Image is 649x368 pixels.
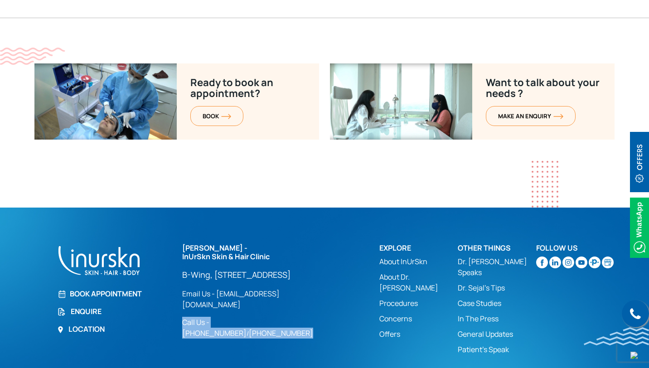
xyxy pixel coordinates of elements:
[330,63,472,140] img: Ready-to-book
[458,344,536,355] a: Patient’s Speak
[458,282,536,293] a: Dr. Sejal's Tips
[536,257,548,268] img: facebook
[498,112,563,120] span: MAKE AN enquiry
[57,307,66,316] img: Enquire
[584,327,649,345] img: bluewave
[57,288,171,299] a: Book Appointment
[630,132,649,192] img: offerBt
[576,257,587,268] img: youtube
[182,288,332,310] a: Email Us - [EMAIL_ADDRESS][DOMAIN_NAME]
[379,329,458,339] a: Offers
[458,298,536,309] a: Case Studies
[562,257,574,268] img: instagram
[553,114,563,119] img: orange-arrow
[602,257,614,268] img: Skin-and-Hair-Clinic
[182,317,247,338] a: Call Us - [PHONE_NUMBER]
[190,77,305,99] p: Ready to book an appointment?
[379,244,458,252] h2: Explore
[549,257,561,268] img: linkedin
[458,244,536,252] h2: Other Things
[458,313,536,324] a: In The Press
[379,313,458,324] a: Concerns
[182,269,332,280] a: B-Wing, [STREET_ADDRESS]
[57,306,171,317] a: Enquire
[57,290,65,298] img: Book Appointment
[486,106,576,126] a: MAKE AN enquiryorange-arrow
[630,222,649,232] a: Whatsappicon
[379,256,458,267] a: About InUrSkn
[458,256,536,278] a: Dr. [PERSON_NAME] Speaks
[458,329,536,339] a: General Updates
[536,244,615,252] h2: Follow Us
[532,161,558,208] img: dotes1
[182,244,332,261] h2: [PERSON_NAME] - InUrSkn Skin & Hair Clinic
[57,326,64,333] img: Location
[221,114,231,119] img: orange-arrow
[34,63,177,140] img: Want-to-talk-about
[379,298,458,309] a: Procedures
[57,324,171,334] a: Location
[182,244,368,339] div: /
[57,244,141,277] img: inurskn-footer-logo
[203,112,231,120] span: BOOK
[589,257,601,268] img: sejal-saheta-dermatologist
[249,328,313,338] a: [PHONE_NUMBER]
[379,271,458,293] a: About Dr. [PERSON_NAME]
[630,352,638,359] img: up-blue-arrow.svg
[190,106,243,126] a: BOOKorange-arrow
[486,77,601,99] p: Want to talk about your needs ?
[630,198,649,258] img: Whatsappicon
